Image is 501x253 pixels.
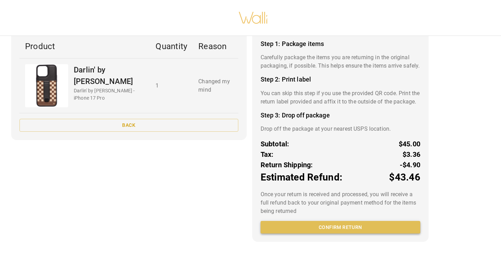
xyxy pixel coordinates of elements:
[19,119,238,132] button: Back
[261,190,420,215] p: Once your return is received and processed, you will receive a full refund back to your original ...
[261,221,420,234] button: Confirm return
[400,160,420,170] p: -$4.90
[261,76,420,83] h4: Step 2: Print label
[261,40,420,48] h4: Step 1: Package items
[25,40,144,53] p: Product
[261,170,342,185] p: Estimated Refund:
[238,3,268,33] img: walli-inc.myshopify.com
[261,125,420,133] p: Drop off the package at your nearest USPS location.
[74,64,144,87] p: Darlin' by [PERSON_NAME]
[261,139,289,149] p: Subtotal:
[389,170,420,185] p: $43.46
[74,87,144,102] p: Darlin' by [PERSON_NAME] - iPhone 17 Pro
[261,53,420,70] p: Carefully package the items you are returning in the original packaging, if possible. This helps ...
[261,149,274,160] p: Tax:
[198,40,232,53] p: Reason
[156,40,187,53] p: Quantity
[403,149,420,160] p: $3.36
[156,82,187,90] p: 1
[399,139,420,149] p: $45.00
[261,160,313,170] p: Return Shipping:
[261,112,420,119] h4: Step 3: Drop off package
[261,89,420,106] p: You can skip this step if you use the provided QR code. Print the return label provided and affix...
[198,77,232,94] p: Changed my mind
